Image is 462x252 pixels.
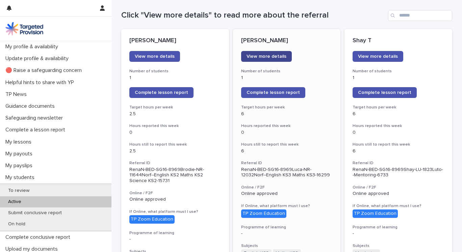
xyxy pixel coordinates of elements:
[241,51,292,62] a: View more details
[241,111,333,117] p: 6
[358,90,411,95] span: Complete lesson report
[353,203,444,209] h3: If Online, what platform must I use?
[247,90,300,95] span: Complete lesson report
[3,55,74,62] p: Update profile & availability
[241,130,333,135] p: 0
[3,127,71,133] p: Complete a lesson report
[241,87,305,98] a: Complete lesson report
[241,75,333,81] p: 1
[353,87,417,98] a: Complete lesson report
[129,87,194,98] a: Complete lesson report
[129,37,221,45] p: [PERSON_NAME]
[353,51,403,62] a: View more details
[3,139,37,145] p: My lessons
[353,37,444,45] p: Shay T
[129,215,175,224] div: TP Zoom Education
[241,167,333,178] p: RenaN-BED-SG16-8969Luca-NR-12032Norf--English KS3 Maths KS3-16299
[3,115,68,121] p: Safeguarding newsletter
[353,167,444,178] p: RenaN-BED-SG16-8969Shay-LU-1823Luto--Mentoring-6733
[247,54,286,59] span: View more details
[353,191,444,197] p: Online approved
[241,191,333,197] p: Online approved
[353,209,398,218] div: TP Zoom Education
[129,160,221,166] h3: Referral ID
[241,123,333,129] h3: Hours reported this week
[353,185,444,190] h3: Online / F2F
[3,174,40,181] p: My students
[353,243,444,249] h3: Subjects
[3,103,60,109] p: Guidance documents
[129,105,221,110] h3: Target hours per week
[129,69,221,74] h3: Number of students
[3,162,38,169] p: My payslips
[129,111,221,117] p: 2.5
[135,90,188,95] span: Complete lesson report
[388,10,452,21] input: Search
[3,67,87,74] p: 🔴 Raise a safeguarding concern
[353,69,444,74] h3: Number of students
[241,243,333,249] h3: Subjects
[353,148,444,154] p: 6
[129,51,180,62] a: View more details
[3,91,32,98] p: TP News
[3,210,67,216] p: Submit conclusive report
[129,236,221,242] p: -
[241,231,333,236] p: -
[129,142,221,147] h3: Hours still to report this week
[129,148,221,154] p: 2.5
[3,44,63,50] p: My profile & availability
[353,225,444,230] h3: Programme of learning
[3,151,38,157] p: My payouts
[353,111,444,117] p: 6
[3,79,79,86] p: Helpful hints to share with YP
[353,105,444,110] h3: Target hours per week
[241,203,333,209] h3: If Online, what platform must I use?
[129,191,221,196] h3: Online / F2F
[241,37,333,45] p: [PERSON_NAME]
[129,197,221,202] p: Online approved
[241,209,286,218] div: TP Zoom Education
[241,160,333,166] h3: Referral ID
[241,105,333,110] h3: Target hours per week
[129,167,221,184] p: RenaN-BED-SG16-8969Brodie-NR-11644Norf--English KS2 Maths KS2 Science KS2-15731
[241,185,333,190] h3: Online / F2F
[358,54,398,59] span: View more details
[3,234,76,241] p: Complete conclusive report
[353,142,444,147] h3: Hours still to report this week
[129,230,221,236] h3: Programme of learning
[241,69,333,74] h3: Number of students
[129,123,221,129] h3: Hours reported this week
[353,160,444,166] h3: Referral ID
[353,75,444,81] p: 1
[3,188,35,194] p: To review
[129,209,221,215] h3: If Online, what platform must I use?
[129,130,221,135] p: 0
[353,231,444,236] p: -
[121,10,385,20] h1: Click "View more details" to read more about the referral
[3,221,31,227] p: On hold
[241,225,333,230] h3: Programme of learning
[135,54,175,59] span: View more details
[353,123,444,129] h3: Hours reported this week
[129,75,221,81] p: 1
[241,142,333,147] h3: Hours still to report this week
[3,199,27,205] p: Active
[241,148,333,154] p: 6
[353,130,444,135] p: 0
[5,22,43,35] img: M5nRWzHhSzIhMunXDL62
